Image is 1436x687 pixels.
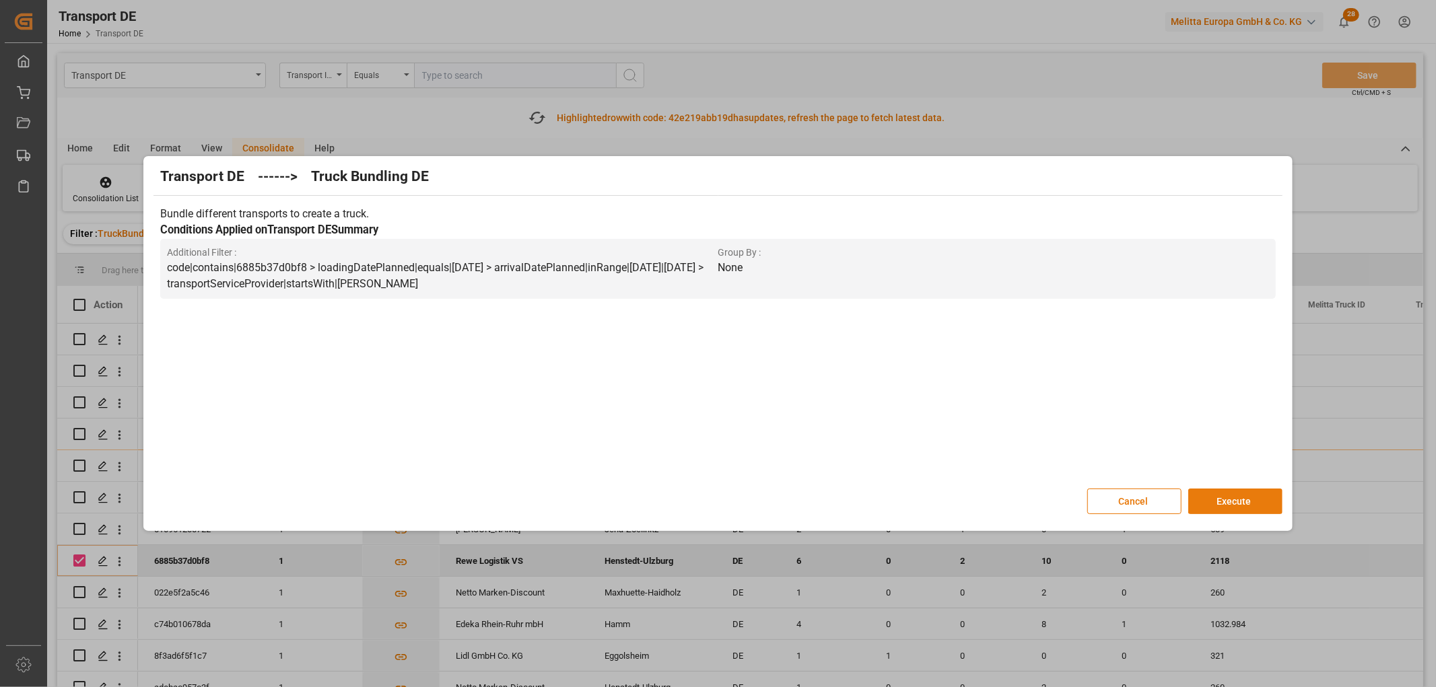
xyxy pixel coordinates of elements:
span: Group By : [718,246,1268,260]
p: code|contains|6885b37d0bf8 > loadingDatePlanned|equals|[DATE] > arrivalDatePlanned|inRange|[DATE]... [167,260,718,292]
h2: Truck Bundling DE [311,166,429,188]
button: Execute [1188,489,1283,514]
p: None [718,260,1268,276]
span: Additional Filter : [167,246,718,260]
h3: Conditions Applied on Transport DE Summary [160,222,1275,239]
h2: Transport DE [160,166,244,188]
h2: ------> [258,166,298,188]
button: Cancel [1087,489,1182,514]
p: Bundle different transports to create a truck. [160,206,1275,222]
